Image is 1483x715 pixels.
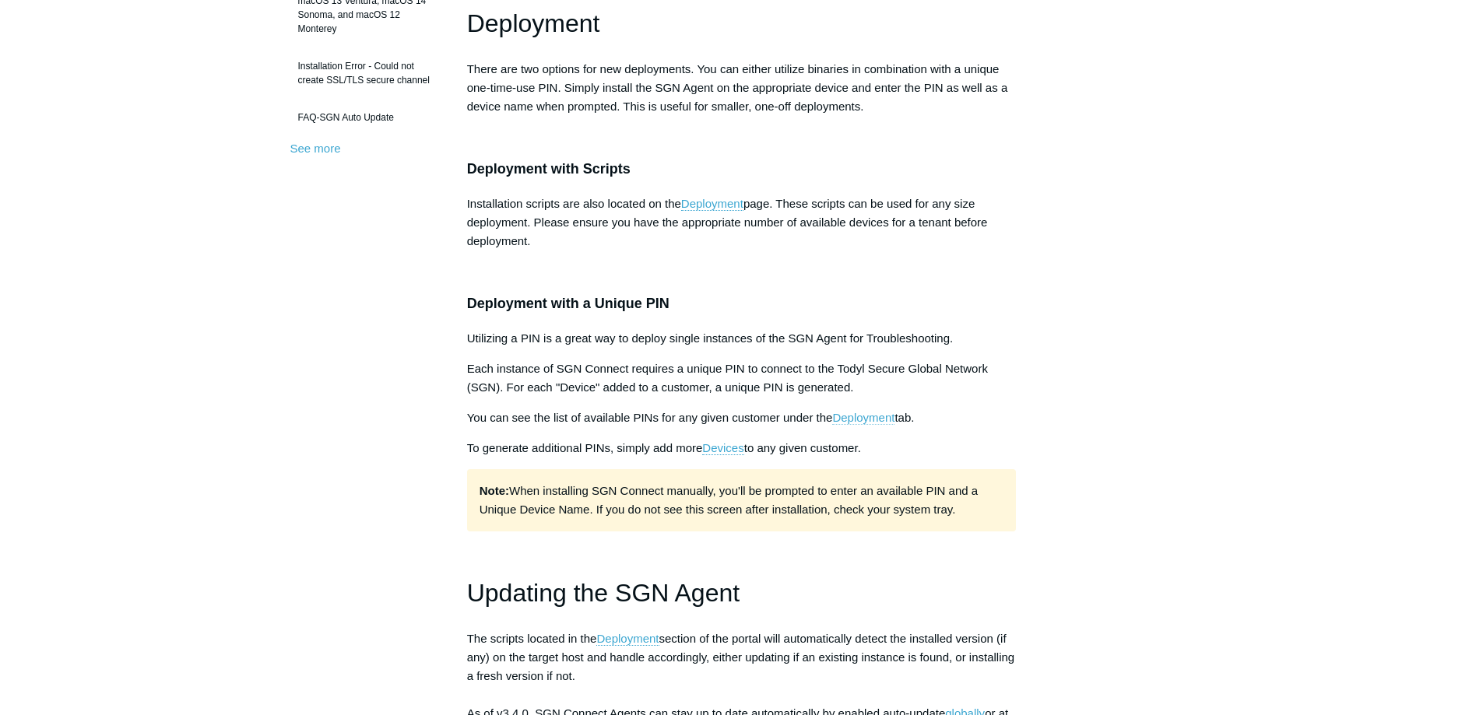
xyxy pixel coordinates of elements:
[744,441,861,454] span: to any given customer.
[467,197,681,210] span: Installation scripts are also located on the
[467,441,703,454] span: To generate additional PINs, simply add more
[467,469,1017,531] p: When installing SGN Connect manually, you'll be prompted to enter an available PIN and a Unique D...
[467,197,988,247] span: page. These scripts can be used for any size deployment. Please ensure you have the appropriate n...
[290,142,341,155] a: See more
[702,441,743,455] a: Devices
[467,362,988,394] span: Each instance of SGN Connect requires a unique PIN to connect to the Todyl Secure Global Network ...
[290,103,444,132] a: FAQ-SGN Auto Update
[894,411,914,424] span: tab.
[467,62,1008,113] span: There are two options for new deployments. You can either utilize binaries in combination with a ...
[467,296,669,311] span: Deployment with a Unique PIN
[480,484,509,497] strong: Note:
[467,161,631,177] span: Deployment with Scripts
[832,411,894,425] a: Deployment
[290,51,444,95] a: Installation Error - Could not create SSL/TLS secure channel
[596,632,659,646] a: Deployment
[467,579,740,607] span: Updating the SGN Agent
[467,411,833,424] span: You can see the list of available PINs for any given customer under the
[467,331,954,345] span: Utilizing a PIN is a great way to deploy single instances of the SGN Agent for Troubleshooting.
[467,9,600,37] span: Deployment
[681,197,743,211] a: Deployment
